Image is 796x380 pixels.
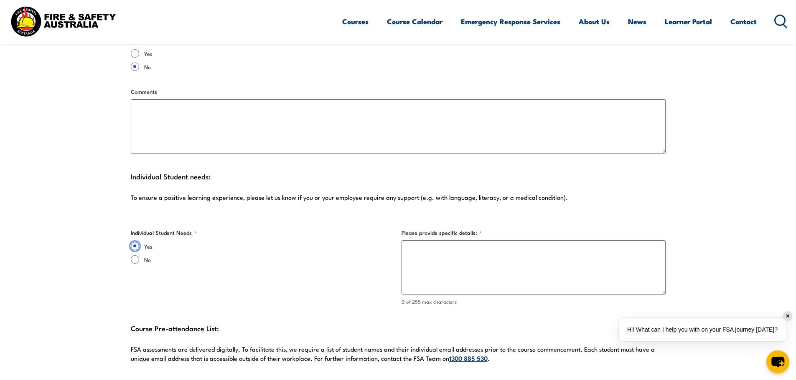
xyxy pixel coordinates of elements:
label: No [144,255,395,264]
a: Course Calendar [387,10,443,33]
p: FSA assessments are delivered digitally. To facilitate this, we require a list of student names a... [131,345,666,363]
a: Contact [730,10,757,33]
label: Yes [144,49,305,58]
p: To ensure a positive learning experience, please let us know if you or your employee require any ... [131,193,666,201]
div: ✕ [783,312,792,321]
div: Individual Student needs: [131,170,666,212]
a: 1300 885 530 [449,353,488,362]
label: No [144,63,305,71]
legend: Individual Student Needs [131,229,196,237]
a: News [628,10,646,33]
button: chat-button [766,350,789,373]
label: Please provide specific details: [402,229,666,237]
div: Course Pre-attendance List: [131,322,666,373]
a: Learner Portal [665,10,712,33]
a: Courses [342,10,369,33]
label: Comments [131,88,666,96]
a: Emergency Response Services [461,10,560,33]
div: Hi! What can I help you with on your FSA journey [DATE]? [619,318,786,341]
label: Yes [144,242,395,250]
div: 0 of 255 max characters [402,298,666,306]
a: About Us [579,10,610,33]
